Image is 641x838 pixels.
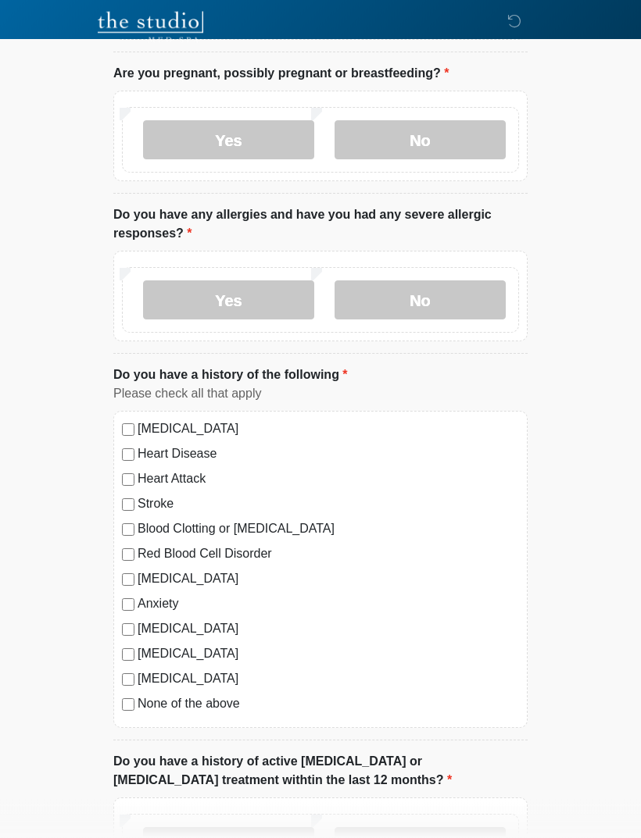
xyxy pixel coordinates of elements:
input: Red Blood Cell Disorder [122,549,134,562]
input: [MEDICAL_DATA] [122,574,134,587]
img: The Studio Med Spa Logo [98,12,203,43]
label: Yes [143,121,314,160]
input: Stroke [122,499,134,512]
label: Red Blood Cell Disorder [138,545,519,564]
label: [MEDICAL_DATA] [138,645,519,664]
label: Heart Attack [138,470,519,489]
label: None of the above [138,695,519,714]
label: Heart Disease [138,445,519,464]
input: Heart Disease [122,449,134,462]
label: No [335,281,506,320]
label: Blood Clotting or [MEDICAL_DATA] [138,520,519,539]
label: [MEDICAL_DATA] [138,620,519,639]
label: No [335,121,506,160]
input: Anxiety [122,599,134,612]
input: [MEDICAL_DATA] [122,649,134,661]
input: [MEDICAL_DATA] [122,424,134,437]
label: [MEDICAL_DATA] [138,570,519,589]
input: [MEDICAL_DATA] [122,624,134,637]
input: Blood Clotting or [MEDICAL_DATA] [122,524,134,537]
input: [MEDICAL_DATA] [122,674,134,686]
label: Anxiety [138,595,519,614]
label: Are you pregnant, possibly pregnant or breastfeeding? [113,65,449,84]
label: Do you have a history of active [MEDICAL_DATA] or [MEDICAL_DATA] treatment withtin the last 12 mo... [113,753,528,790]
div: Please check all that apply [113,385,528,404]
label: [MEDICAL_DATA] [138,420,519,439]
input: None of the above [122,699,134,711]
label: Do you have a history of the following [113,366,348,385]
label: Do you have any allergies and have you had any severe allergic responses? [113,206,528,244]
input: Heart Attack [122,474,134,487]
label: [MEDICAL_DATA] [138,670,519,689]
label: Stroke [138,495,519,514]
label: Yes [143,281,314,320]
